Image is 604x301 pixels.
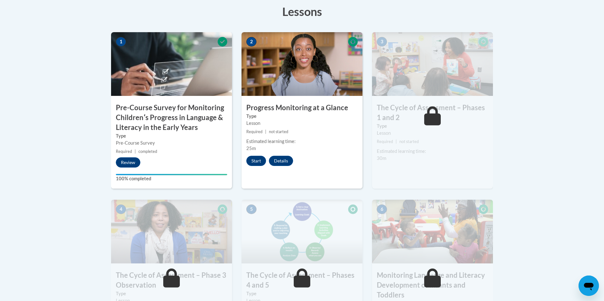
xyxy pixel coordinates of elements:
[246,129,263,134] span: Required
[246,120,358,127] div: Lesson
[246,37,256,47] span: 2
[111,200,232,263] img: Course Image
[377,130,488,137] div: Lesson
[372,32,493,96] img: Course Image
[116,290,227,297] label: Type
[116,157,140,168] button: Review
[242,200,362,263] img: Course Image
[377,139,393,144] span: Required
[246,290,358,297] label: Type
[111,4,493,19] h3: Lessons
[372,103,493,123] h3: The Cycle of Assessment – Phases 1 and 2
[116,174,227,175] div: Your progress
[116,140,227,147] div: Pre-Course Survey
[372,200,493,263] img: Course Image
[579,276,599,296] iframe: Button to launch messaging window
[377,37,387,47] span: 3
[377,148,488,155] div: Estimated learning time:
[396,139,397,144] span: |
[111,32,232,96] img: Course Image
[246,113,358,120] label: Type
[242,32,362,96] img: Course Image
[377,123,488,130] label: Type
[377,155,386,161] span: 30m
[135,149,136,154] span: |
[377,204,387,214] span: 6
[399,139,419,144] span: not started
[242,270,362,290] h3: The Cycle of Assessment – Phases 4 and 5
[265,129,266,134] span: |
[246,156,266,166] button: Start
[111,103,232,132] h3: Pre-Course Survey for Monitoring Childrenʹs Progress in Language & Literacy in the Early Years
[242,103,362,113] h3: Progress Monitoring at a Glance
[246,204,256,214] span: 5
[111,270,232,290] h3: The Cycle of Assessment – Phase 3 Observation
[246,138,358,145] div: Estimated learning time:
[116,175,227,182] label: 100% completed
[116,37,126,47] span: 1
[246,146,256,151] span: 25m
[116,149,132,154] span: Required
[372,270,493,300] h3: Monitoring Language and Literacy Development of Infants and Toddlers
[116,204,126,214] span: 4
[269,129,288,134] span: not started
[269,156,293,166] button: Details
[116,133,227,140] label: Type
[138,149,157,154] span: completed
